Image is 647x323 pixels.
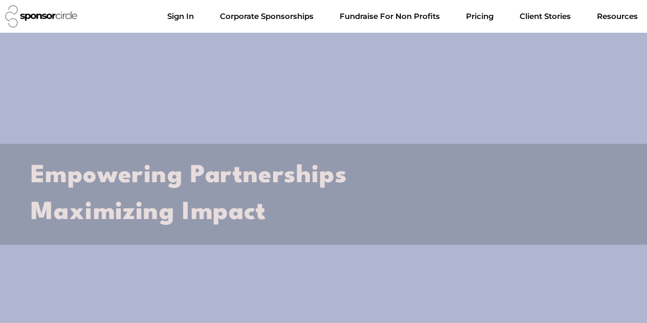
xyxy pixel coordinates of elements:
[511,6,579,27] a: Client Stories
[212,6,322,27] a: Corporate SponsorshipsMenu Toggle
[589,6,646,27] a: Resources
[5,5,77,28] img: Sponsor Circle logo
[159,6,646,27] nav: Menu
[159,6,202,27] a: Sign In
[458,6,502,27] a: Pricing
[31,158,616,231] h2: Empowering Partnerships Maximizing Impact
[331,6,448,27] a: Fundraise For Non ProfitsMenu Toggle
